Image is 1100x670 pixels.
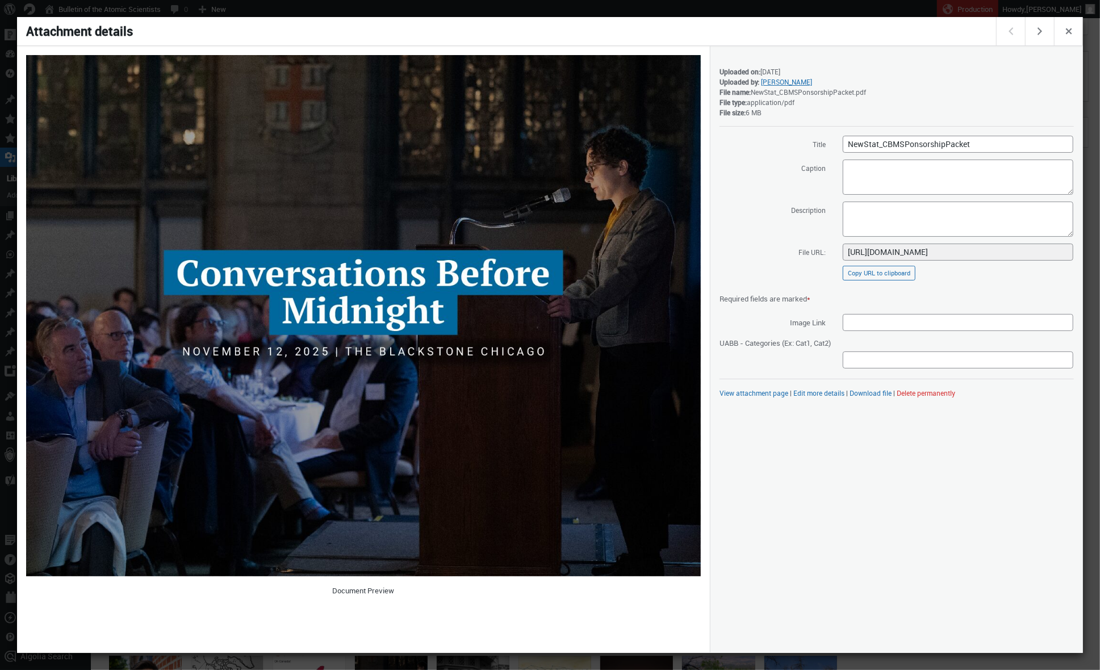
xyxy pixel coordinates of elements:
[761,77,812,86] a: [PERSON_NAME]
[720,107,1074,118] div: 6 MB
[720,294,810,304] span: Required fields are marked
[720,313,826,330] span: Image Link
[850,388,892,397] a: Download file
[720,67,760,76] strong: Uploaded on:
[720,108,746,117] strong: File size:
[720,66,1074,77] div: [DATE]
[843,266,915,280] button: Copy URL to clipboard
[720,77,759,86] strong: Uploaded by:
[720,243,826,260] label: File URL:
[720,334,831,351] span: UABB - Categories (Ex: Cat1, Cat2)
[17,17,998,45] h1: Attachment details
[720,159,826,176] label: Caption
[790,388,792,397] span: |
[893,388,895,397] span: |
[26,585,701,597] p: Document Preview
[720,98,747,107] strong: File type:
[720,135,826,152] label: Title
[720,201,826,218] label: Description
[793,388,844,397] a: Edit more details
[720,388,788,397] a: View attachment page
[720,97,1074,107] div: application/pdf
[897,388,955,397] button: Delete permanently
[720,87,1074,97] div: NewStat_CBMSPonsorshipPacket.pdf
[846,388,848,397] span: |
[720,87,751,97] strong: File name:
